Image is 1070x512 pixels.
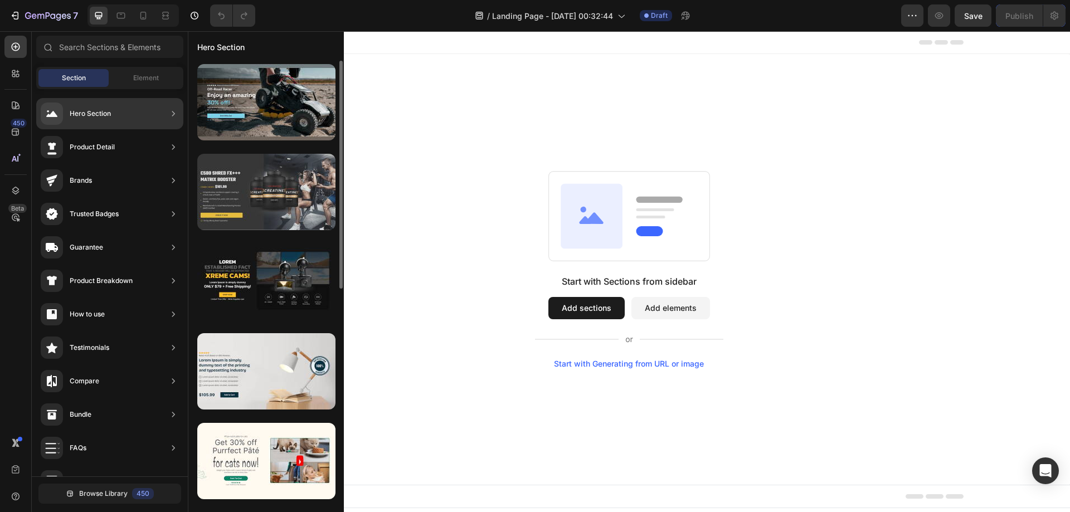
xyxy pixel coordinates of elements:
div: Start with Sections from sidebar [374,243,509,257]
div: Testimonials [70,342,109,353]
div: Product Detail [70,142,115,153]
button: Save [955,4,991,27]
span: Browse Library [79,489,128,499]
div: How to use [70,309,105,320]
input: Search Sections & Elements [36,36,183,58]
button: Add sections [361,266,437,288]
div: Start with Generating from URL or image [366,328,516,337]
iframe: Design area [188,31,1070,512]
p: 7 [73,9,78,22]
span: Draft [651,11,668,21]
span: / [487,10,490,22]
div: Guarantee [70,242,103,253]
div: Product Breakdown [70,275,133,286]
span: Landing Page - [DATE] 00:32:44 [492,10,613,22]
button: 7 [4,4,83,27]
span: Section [62,73,86,83]
div: 450 [132,488,154,499]
button: Publish [996,4,1043,27]
div: FAQs [70,442,86,454]
div: 450 [11,119,27,128]
div: Brands [70,175,92,186]
div: Bundle [70,409,91,420]
div: Compare [70,376,99,387]
div: Beta [8,204,27,213]
button: Browse Library450 [38,484,181,504]
div: Social Proof [70,476,109,487]
div: Undo/Redo [210,4,255,27]
div: Publish [1005,10,1033,22]
span: Save [964,11,983,21]
div: Trusted Badges [70,208,119,220]
div: Open Intercom Messenger [1032,457,1059,484]
button: Add elements [444,266,522,288]
div: Hero Section [70,108,111,119]
span: Element [133,73,159,83]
